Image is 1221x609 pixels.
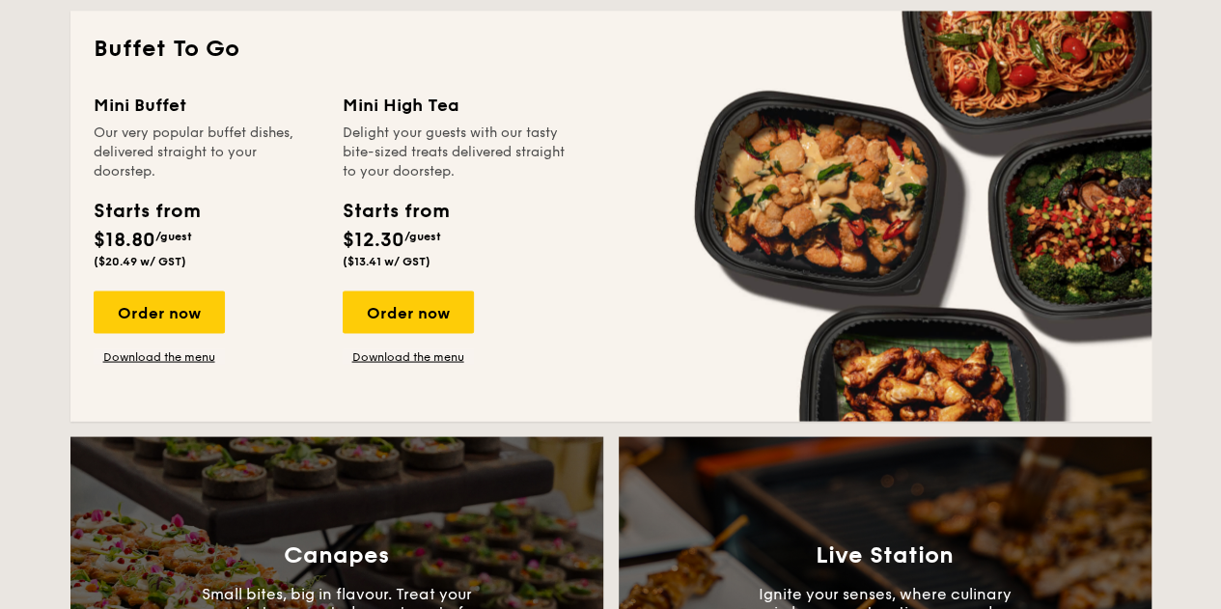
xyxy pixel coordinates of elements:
div: Order now [94,291,225,333]
div: Starts from [94,196,199,225]
span: /guest [155,229,192,242]
span: $18.80 [94,228,155,251]
div: Mini High Tea [343,92,569,119]
div: Starts from [343,196,448,225]
a: Download the menu [94,348,225,364]
span: $12.30 [343,228,404,251]
div: Order now [343,291,474,333]
h3: Live Station [816,541,954,568]
span: /guest [404,229,441,242]
div: Mini Buffet [94,92,319,119]
h2: Buffet To Go [94,34,1128,65]
div: Delight your guests with our tasty bite-sized treats delivered straight to your doorstep. [343,123,569,180]
a: Download the menu [343,348,474,364]
span: ($20.49 w/ GST) [94,254,186,267]
div: Our very popular buffet dishes, delivered straight to your doorstep. [94,123,319,180]
span: ($13.41 w/ GST) [343,254,430,267]
h3: Canapes [284,541,389,568]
